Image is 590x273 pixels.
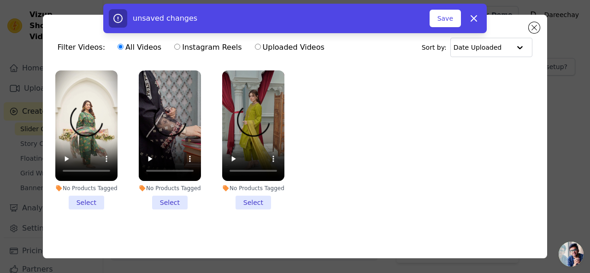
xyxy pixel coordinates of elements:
label: All Videos [117,41,162,53]
div: No Products Tagged [222,185,284,192]
label: Instagram Reels [174,41,242,53]
span: unsaved changes [133,14,197,23]
div: Sort by: [422,38,533,57]
button: Save [430,10,461,27]
label: Uploaded Videos [254,41,325,53]
div: Open chat [559,242,584,267]
div: No Products Tagged [55,185,118,192]
div: Filter Videos: [58,37,330,58]
div: No Products Tagged [139,185,201,192]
